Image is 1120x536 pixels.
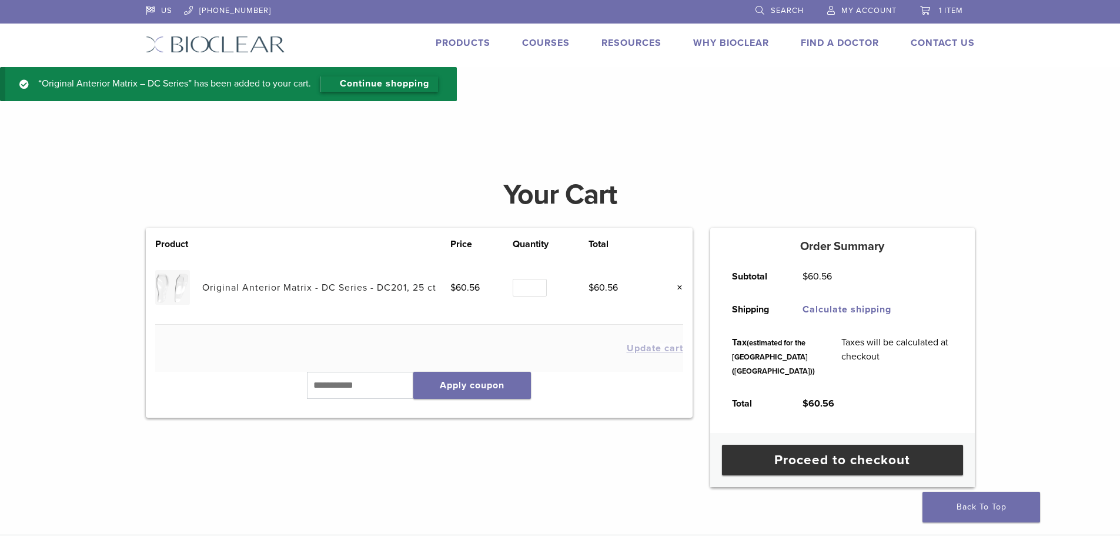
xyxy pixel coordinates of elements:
[803,304,891,315] a: Calculate shipping
[202,282,436,294] a: Original Anterior Matrix - DC Series - DC201, 25 ct
[155,270,190,305] img: Original Anterior Matrix - DC Series - DC201, 25 ct
[911,37,975,49] a: Contact Us
[803,398,808,410] span: $
[939,6,963,15] span: 1 item
[803,271,808,282] span: $
[513,237,589,251] th: Quantity
[450,282,456,294] span: $
[722,445,963,475] a: Proceed to checkout
[413,372,531,399] button: Apply coupon
[320,76,438,92] a: Continue shopping
[436,37,490,49] a: Products
[450,282,480,294] bdi: 60.56
[803,271,832,282] bdi: 60.56
[732,338,815,376] small: (estimated for the [GEOGRAPHIC_DATA] ([GEOGRAPHIC_DATA]))
[137,181,984,209] h1: Your Cart
[771,6,804,15] span: Search
[922,492,1040,522] a: Back To Top
[710,239,975,254] h5: Order Summary
[522,37,570,49] a: Courses
[589,237,651,251] th: Total
[155,237,202,251] th: Product
[719,260,790,293] th: Subtotal
[719,326,828,387] th: Tax
[601,37,661,49] a: Resources
[627,344,683,353] button: Update cart
[668,280,683,295] a: Remove this item
[693,37,769,49] a: Why Bioclear
[450,237,513,251] th: Price
[803,398,834,410] bdi: 60.56
[146,36,285,53] img: Bioclear
[801,37,879,49] a: Find A Doctor
[589,282,594,294] span: $
[828,326,966,387] td: Taxes will be calculated at checkout
[719,387,790,420] th: Total
[589,282,618,294] bdi: 60.56
[719,293,790,326] th: Shipping
[841,6,897,15] span: My Account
